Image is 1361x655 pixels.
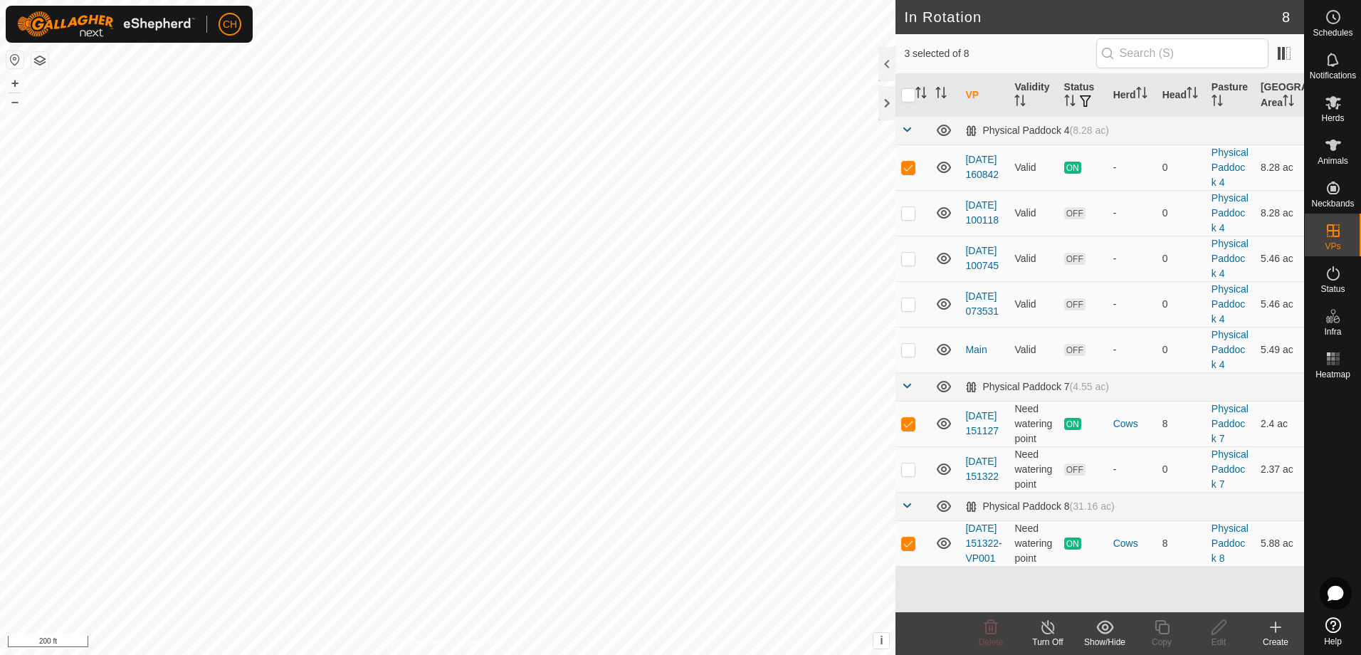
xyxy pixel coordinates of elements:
span: Schedules [1313,28,1352,37]
td: 0 [1157,190,1206,236]
td: Need watering point [1009,446,1058,492]
a: Physical Paddock 7 [1212,449,1249,490]
span: Herds [1321,114,1344,122]
th: [GEOGRAPHIC_DATA] Area [1255,74,1304,117]
a: [DATE] 100745 [965,245,999,271]
span: (4.55 ac) [1070,381,1109,392]
td: 8 [1157,520,1206,566]
button: – [6,93,23,110]
td: 5.49 ac [1255,327,1304,372]
div: Show/Hide [1076,636,1133,649]
div: - [1113,251,1151,266]
td: Valid [1009,236,1058,281]
p-sorticon: Activate to sort [935,89,947,100]
div: - [1113,206,1151,221]
td: 8.28 ac [1255,145,1304,190]
th: Head [1157,74,1206,117]
td: 5.46 ac [1255,281,1304,327]
span: ON [1064,538,1081,550]
span: Notifications [1310,71,1356,80]
span: Infra [1324,327,1341,336]
img: Gallagher Logo [17,11,195,37]
a: Privacy Policy [392,636,445,649]
p-sorticon: Activate to sort [1136,89,1147,100]
span: OFF [1064,344,1086,356]
span: (31.16 ac) [1070,501,1115,512]
span: CH [223,17,237,32]
div: - [1113,342,1151,357]
td: Valid [1009,190,1058,236]
a: [DATE] 151127 [965,410,999,436]
th: VP [960,74,1009,117]
h2: In Rotation [904,9,1281,26]
a: Help [1305,612,1361,651]
td: 0 [1157,446,1206,492]
td: 8 [1157,401,1206,446]
a: Physical Paddock 4 [1212,329,1249,370]
span: ON [1064,162,1081,174]
a: Main [965,344,987,355]
p-sorticon: Activate to sort [915,89,927,100]
input: Search (S) [1096,38,1268,68]
div: Edit [1190,636,1247,649]
span: ON [1064,418,1081,430]
span: Heatmap [1315,370,1350,379]
td: 5.88 ac [1255,520,1304,566]
p-sorticon: Activate to sort [1014,97,1026,108]
p-sorticon: Activate to sort [1064,97,1076,108]
td: 2.4 ac [1255,401,1304,446]
div: Physical Paddock 7 [965,381,1108,393]
div: Physical Paddock 4 [965,125,1108,137]
a: Physical Paddock 4 [1212,238,1249,279]
td: 0 [1157,236,1206,281]
a: [DATE] 151322 [965,456,999,482]
th: Pasture [1206,74,1255,117]
button: i [873,633,889,649]
div: Turn Off [1019,636,1076,649]
div: Create [1247,636,1304,649]
th: Validity [1009,74,1058,117]
th: Herd [1108,74,1157,117]
span: VPs [1325,242,1340,251]
td: 5.46 ac [1255,236,1304,281]
a: Physical Paddock 7 [1212,403,1249,444]
div: Physical Paddock 8 [965,501,1114,513]
div: Copy [1133,636,1190,649]
button: + [6,75,23,92]
span: OFF [1064,463,1086,476]
div: - [1113,462,1151,477]
button: Reset Map [6,51,23,68]
span: i [880,634,883,646]
span: Neckbands [1311,199,1354,208]
p-sorticon: Activate to sort [1283,97,1294,108]
td: Need watering point [1009,401,1058,446]
div: Cows [1113,416,1151,431]
td: 0 [1157,281,1206,327]
div: - [1113,297,1151,312]
div: Cows [1113,536,1151,551]
a: [DATE] 073531 [965,290,999,317]
span: (8.28 ac) [1070,125,1109,136]
a: Physical Paddock 4 [1212,147,1249,188]
th: Status [1058,74,1108,117]
td: Valid [1009,327,1058,372]
span: 8 [1282,6,1290,28]
td: Need watering point [1009,520,1058,566]
td: 8.28 ac [1255,190,1304,236]
span: OFF [1064,253,1086,265]
span: Animals [1318,157,1348,165]
span: OFF [1064,207,1086,219]
td: Valid [1009,145,1058,190]
span: Delete [979,637,1004,647]
p-sorticon: Activate to sort [1187,89,1198,100]
td: 0 [1157,145,1206,190]
button: Map Layers [31,52,48,69]
div: - [1113,160,1151,175]
a: [DATE] 160842 [965,154,999,180]
td: 0 [1157,327,1206,372]
a: Physical Paddock 4 [1212,192,1249,234]
span: OFF [1064,298,1086,310]
span: Help [1324,637,1342,646]
a: [DATE] 151322-VP001 [965,523,1002,564]
a: Contact Us [462,636,504,649]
